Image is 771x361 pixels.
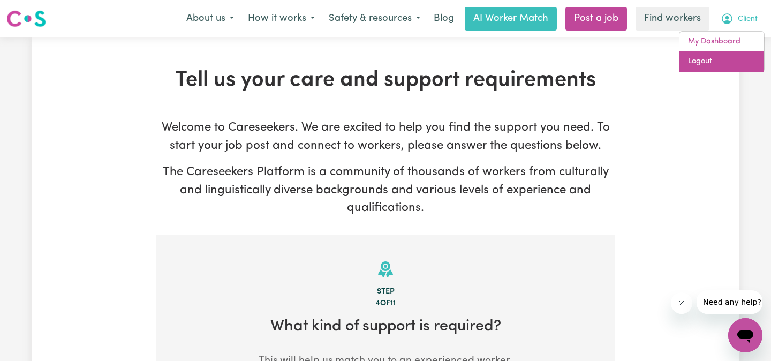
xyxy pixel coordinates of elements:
[679,31,765,72] div: My Account
[679,32,764,52] a: My Dashboard
[427,7,460,31] a: Blog
[173,318,598,336] h2: What kind of support is required?
[179,7,241,30] button: About us
[697,290,762,314] iframe: Message from company
[6,9,46,28] img: Careseekers logo
[156,163,615,217] p: The Careseekers Platform is a community of thousands of workers from culturally and linguisticall...
[322,7,427,30] button: Safety & resources
[156,119,615,155] p: Welcome to Careseekers. We are excited to help you find the support you need. To start your job p...
[679,51,764,72] a: Logout
[671,292,692,314] iframe: Close message
[6,6,46,31] a: Careseekers logo
[156,67,615,93] h1: Tell us your care and support requirements
[728,318,762,352] iframe: Button to launch messaging window
[173,286,598,298] div: Step
[565,7,627,31] a: Post a job
[241,7,322,30] button: How it works
[738,13,758,25] span: Client
[173,298,598,310] div: 4 of 11
[636,7,709,31] a: Find workers
[714,7,765,30] button: My Account
[465,7,557,31] a: AI Worker Match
